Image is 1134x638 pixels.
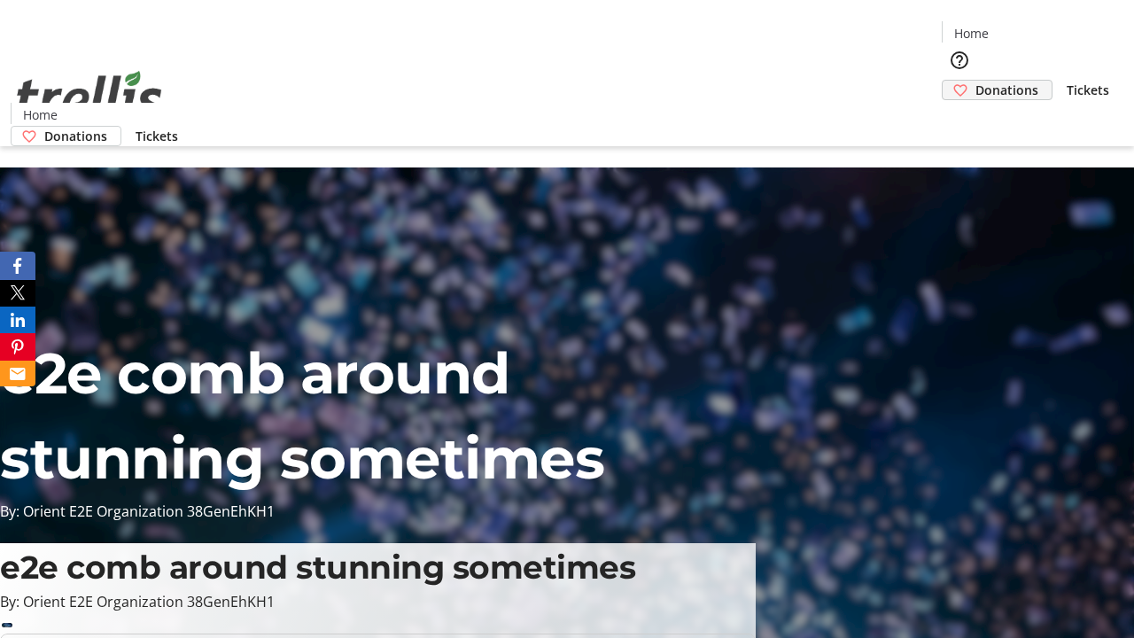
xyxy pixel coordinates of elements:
[975,81,1038,99] span: Donations
[11,126,121,146] a: Donations
[121,127,192,145] a: Tickets
[44,127,107,145] span: Donations
[136,127,178,145] span: Tickets
[1052,81,1123,99] a: Tickets
[943,24,999,43] a: Home
[1067,81,1109,99] span: Tickets
[12,105,68,124] a: Home
[23,105,58,124] span: Home
[942,100,977,136] button: Cart
[942,80,1052,100] a: Donations
[954,24,989,43] span: Home
[11,51,168,140] img: Orient E2E Organization 38GenEhKH1's Logo
[942,43,977,78] button: Help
